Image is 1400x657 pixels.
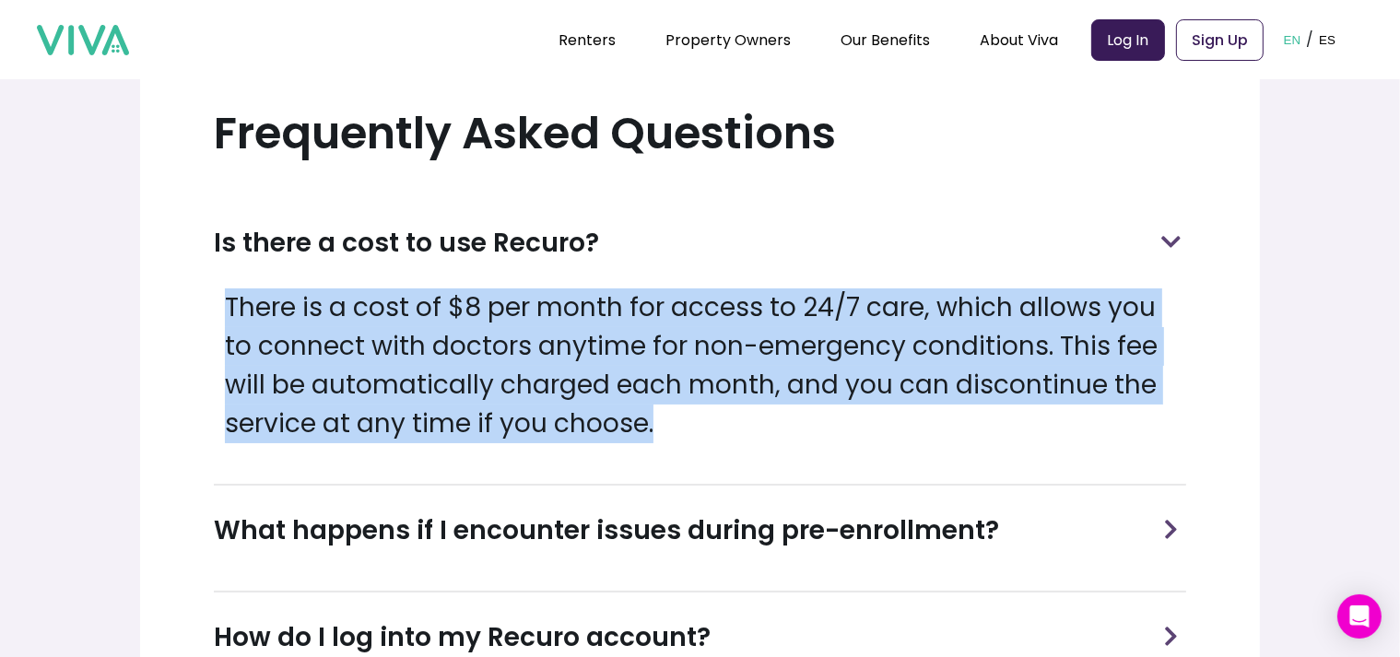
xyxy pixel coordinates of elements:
[1337,594,1382,639] div: Open Intercom Messenger
[1161,229,1181,255] img: arrow for minimizing
[214,224,599,263] h3: Is there a cost to use Recuro?
[214,198,1186,288] div: Is there a cost to use Recuro?arrow for minimizing
[1091,19,1165,61] a: Log In
[214,288,1186,443] p: There is a cost of $8 per month for access to 24/7 care, which allows you to connect with doctors...
[1176,19,1264,61] a: Sign Up
[1158,520,1184,539] img: arrow for minimizing
[214,618,711,657] h3: How do I log into my Recuro account?
[1278,11,1307,68] button: EN
[1158,627,1184,646] img: arrow for minimizing
[1306,26,1313,53] p: /
[1313,11,1341,68] button: ES
[214,105,1186,162] h1: Frequently Asked Questions
[37,25,129,56] img: viva
[665,29,791,51] a: Property Owners
[980,17,1058,63] div: About Viva
[214,511,999,550] h3: What happens if I encounter issues during pre-enrollment?
[214,486,1186,576] div: What happens if I encounter issues during pre-enrollment?arrow for minimizing
[841,17,930,63] div: Our Benefits
[559,29,616,51] a: Renters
